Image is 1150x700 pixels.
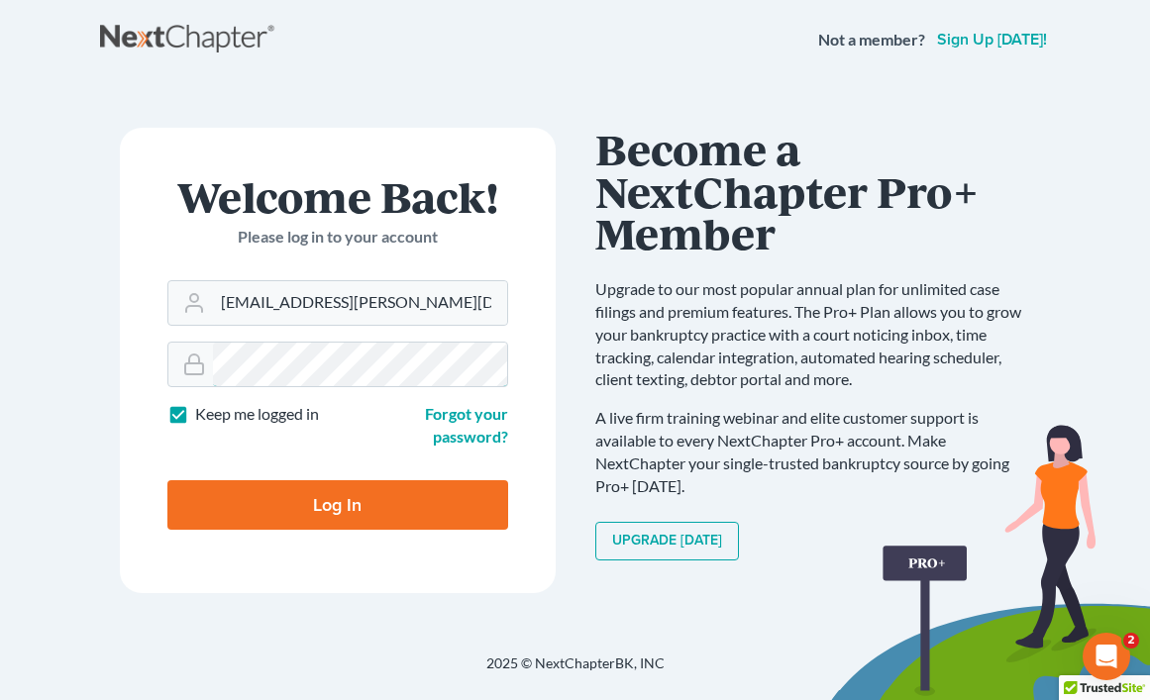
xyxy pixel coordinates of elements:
a: Sign up [DATE]! [933,32,1051,48]
p: Upgrade to our most popular annual plan for unlimited case filings and premium features. The Pro+... [595,278,1031,391]
span: 2 [1123,633,1139,649]
strong: Not a member? [818,29,925,51]
label: Keep me logged in [195,403,319,426]
a: Forgot your password? [425,404,508,446]
div: 2025 © NextChapterBK, INC [100,653,1051,689]
input: Log In [167,480,508,530]
h1: Become a NextChapter Pro+ Member [595,128,1031,254]
a: Upgrade [DATE] [595,522,739,561]
p: Please log in to your account [167,226,508,249]
input: Email Address [213,281,507,325]
p: A live firm training webinar and elite customer support is available to every NextChapter Pro+ ac... [595,407,1031,497]
iframe: Intercom live chat [1083,633,1130,680]
h1: Welcome Back! [167,175,508,218]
